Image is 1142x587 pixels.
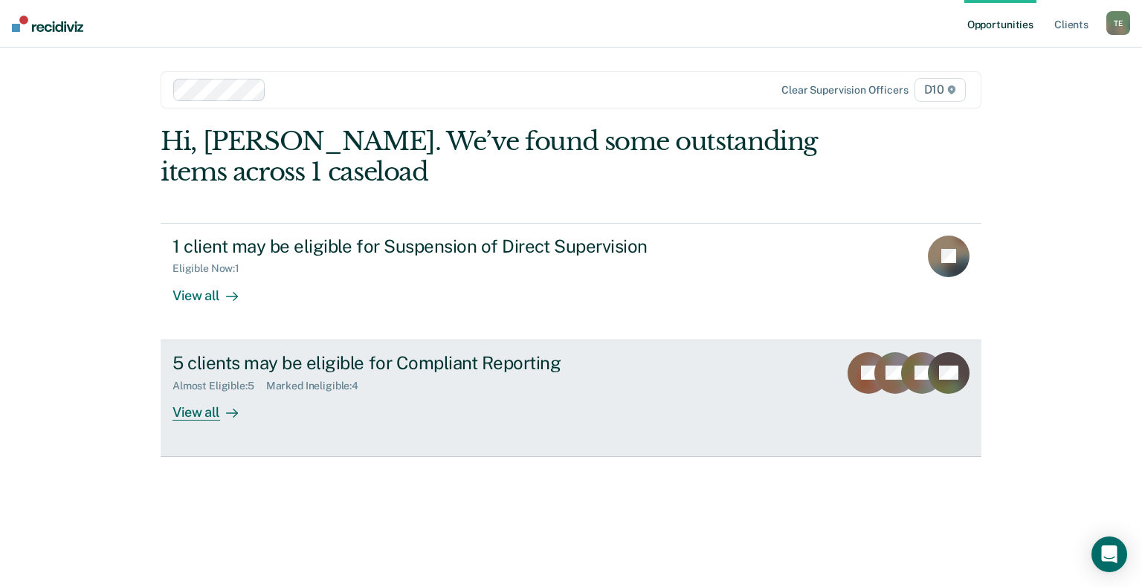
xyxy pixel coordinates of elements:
[172,380,266,392] div: Almost Eligible : 5
[12,16,83,32] img: Recidiviz
[172,262,251,275] div: Eligible Now : 1
[914,78,966,102] span: D10
[172,275,256,304] div: View all
[1106,11,1130,35] button: TE
[172,392,256,421] div: View all
[161,126,817,187] div: Hi, [PERSON_NAME]. We’ve found some outstanding items across 1 caseload
[1091,536,1127,572] div: Open Intercom Messenger
[1106,11,1130,35] div: T E
[266,380,370,392] div: Marked Ineligible : 4
[172,352,694,374] div: 5 clients may be eligible for Compliant Reporting
[161,340,981,457] a: 5 clients may be eligible for Compliant ReportingAlmost Eligible:5Marked Ineligible:4View all
[172,236,694,257] div: 1 client may be eligible for Suspension of Direct Supervision
[161,223,981,340] a: 1 client may be eligible for Suspension of Direct SupervisionEligible Now:1View all
[781,84,908,97] div: Clear supervision officers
